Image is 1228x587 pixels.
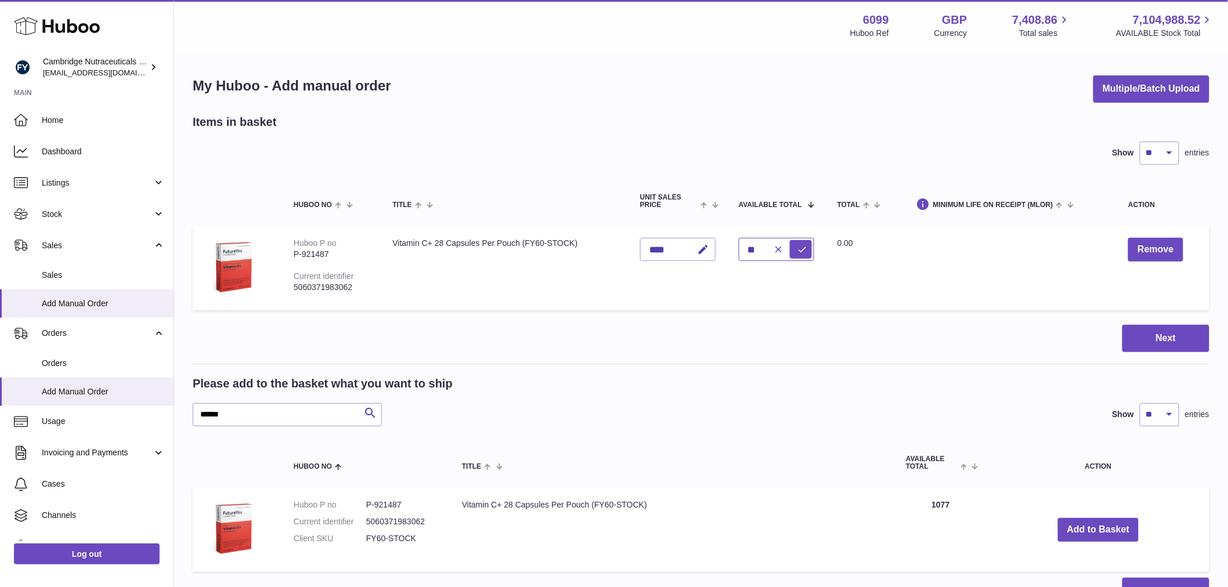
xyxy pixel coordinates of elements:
[42,115,165,126] span: Home
[934,28,967,39] div: Currency
[42,358,165,369] span: Orders
[14,543,160,564] a: Log out
[42,510,165,521] span: Channels
[42,177,153,189] span: Listings
[933,201,1053,209] span: Minimum Life On Receipt (MLOR)
[739,201,802,209] span: AVAILABLE Total
[1185,147,1209,158] span: entries
[894,488,987,572] td: 1077
[837,238,853,248] span: 0.00
[204,499,262,557] img: Vitamin C+ 28 Capsules Per Pouch (FY60-STOCK)
[193,376,453,392] h2: Please add to the basket what you want to ship
[193,77,391,95] h1: My Huboo - Add manual order
[14,59,31,76] img: internalAdmin-6099@internal.huboo.com
[42,447,153,458] span: Invoicing and Payments
[1128,238,1183,262] button: Remove
[294,533,366,544] dt: Client SKU
[204,238,262,296] img: Vitamin C+ 28 Capsules Per Pouch (FY60-STOCK)
[906,455,958,470] span: AVAILABLE Total
[43,56,147,78] div: Cambridge Nutraceuticals Ltd
[42,479,165,490] span: Cases
[1128,201,1198,209] div: Action
[1013,12,1071,39] a: 7,408.86 Total sales
[450,488,894,572] td: Vitamin C+ 28 Capsules Per Pouch (FY60-STOCK)
[1116,28,1214,39] span: AVAILABLE Stock Total
[294,271,354,281] div: Current identifier
[42,270,165,281] span: Sales
[294,516,366,527] dt: Current identifier
[366,499,439,510] dd: P-921487
[366,516,439,527] dd: 5060371983062
[42,146,165,157] span: Dashboard
[850,28,889,39] div: Huboo Ref
[640,194,698,209] span: Unit Sales Price
[381,226,628,310] td: Vitamin C+ 28 Capsules Per Pouch (FY60-STOCK)
[294,249,369,260] div: P-921487
[294,282,369,293] div: 5060371983062
[1013,12,1058,28] span: 7,408.86
[366,533,439,544] dd: FY60-STOCK
[42,298,165,309] span: Add Manual Order
[863,12,889,28] strong: 6099
[1113,147,1134,158] label: Show
[294,201,332,209] span: Huboo no
[1185,409,1209,420] span: entries
[1058,518,1139,542] button: Add to Basket
[1133,12,1201,28] span: 7,104,988.52
[42,386,165,397] span: Add Manual Order
[1122,325,1209,352] button: Next
[43,68,171,77] span: [EMAIL_ADDRESS][DOMAIN_NAME]
[42,209,153,220] span: Stock
[294,463,332,470] span: Huboo no
[1093,75,1209,103] button: Multiple/Batch Upload
[42,416,165,427] span: Usage
[1019,28,1071,39] span: Total sales
[193,114,277,130] h2: Items in basket
[392,201,411,209] span: Title
[942,12,967,28] strong: GBP
[987,444,1209,482] th: Action
[294,499,366,510] dt: Huboo P no
[1116,12,1214,39] a: 7,104,988.52 AVAILABLE Stock Total
[462,463,481,470] span: Title
[42,328,153,339] span: Orders
[42,240,153,251] span: Sales
[294,238,337,248] div: Huboo P no
[837,201,860,209] span: Total
[1113,409,1134,420] label: Show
